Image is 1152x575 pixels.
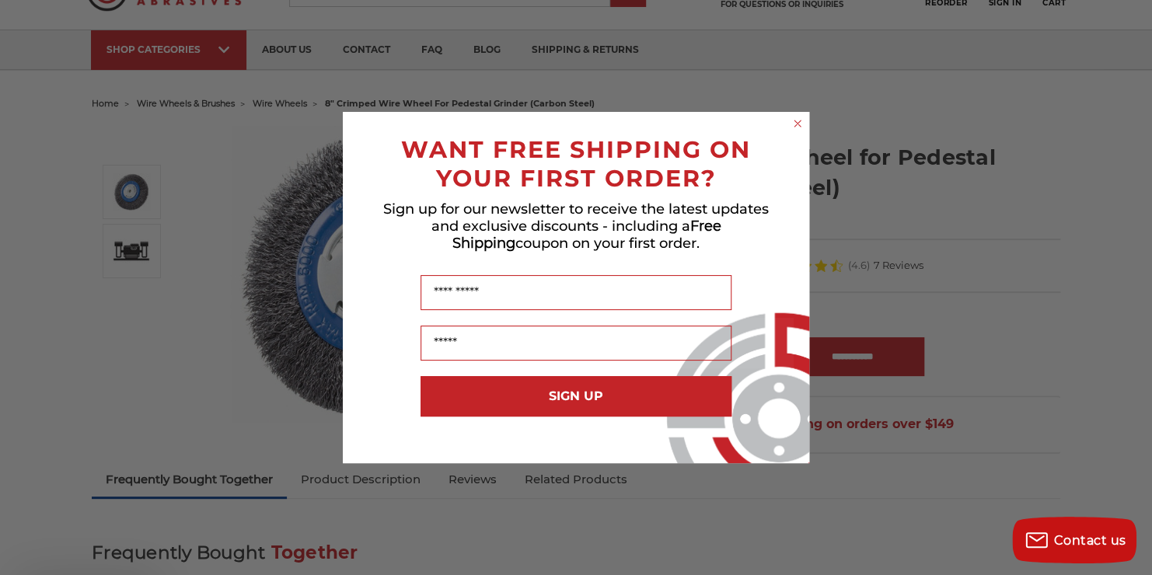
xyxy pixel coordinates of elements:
span: Free Shipping [452,218,721,252]
button: Close dialog [790,116,805,131]
input: Email [421,326,731,361]
span: Contact us [1054,533,1126,548]
span: Sign up for our newsletter to receive the latest updates and exclusive discounts - including a co... [383,200,769,252]
button: SIGN UP [421,376,731,416]
span: WANT FREE SHIPPING ON YOUR FIRST ORDER? [401,135,751,193]
button: Contact us [1012,517,1136,563]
